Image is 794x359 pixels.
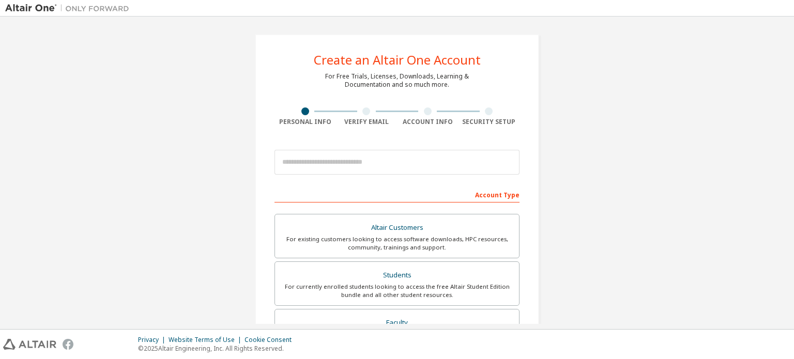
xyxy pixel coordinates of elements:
[138,344,298,353] p: © 2025 Altair Engineering, Inc. All Rights Reserved.
[274,186,520,202] div: Account Type
[281,235,513,252] div: For existing customers looking to access software downloads, HPC resources, community, trainings ...
[5,3,134,13] img: Altair One
[63,339,73,350] img: facebook.svg
[281,283,513,299] div: For currently enrolled students looking to access the free Altair Student Edition bundle and all ...
[245,336,298,344] div: Cookie Consent
[281,221,513,235] div: Altair Customers
[325,72,469,89] div: For Free Trials, Licenses, Downloads, Learning & Documentation and so much more.
[281,268,513,283] div: Students
[397,118,459,126] div: Account Info
[314,54,481,66] div: Create an Altair One Account
[169,336,245,344] div: Website Terms of Use
[281,316,513,330] div: Faculty
[274,118,336,126] div: Personal Info
[3,339,56,350] img: altair_logo.svg
[336,118,398,126] div: Verify Email
[138,336,169,344] div: Privacy
[459,118,520,126] div: Security Setup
